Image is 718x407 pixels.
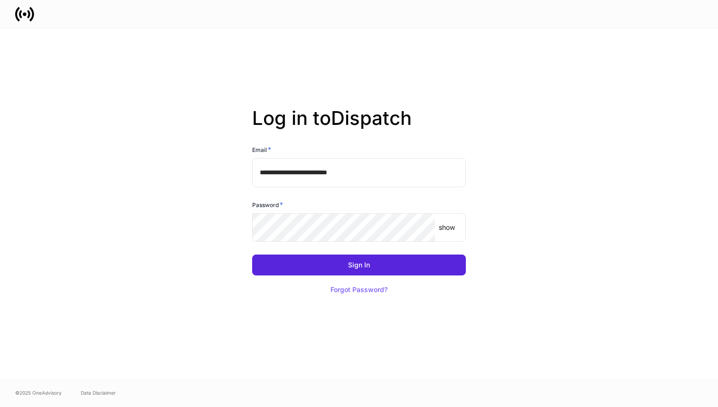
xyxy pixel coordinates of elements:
[348,262,370,268] div: Sign In
[252,200,283,209] h6: Password
[81,389,116,397] a: Data Disclaimer
[252,107,466,145] h2: Log in to Dispatch
[15,389,62,397] span: © 2025 OneAdvisory
[439,223,455,232] p: show
[252,255,466,275] button: Sign In
[331,286,387,293] div: Forgot Password?
[319,279,399,300] button: Forgot Password?
[252,145,271,154] h6: Email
